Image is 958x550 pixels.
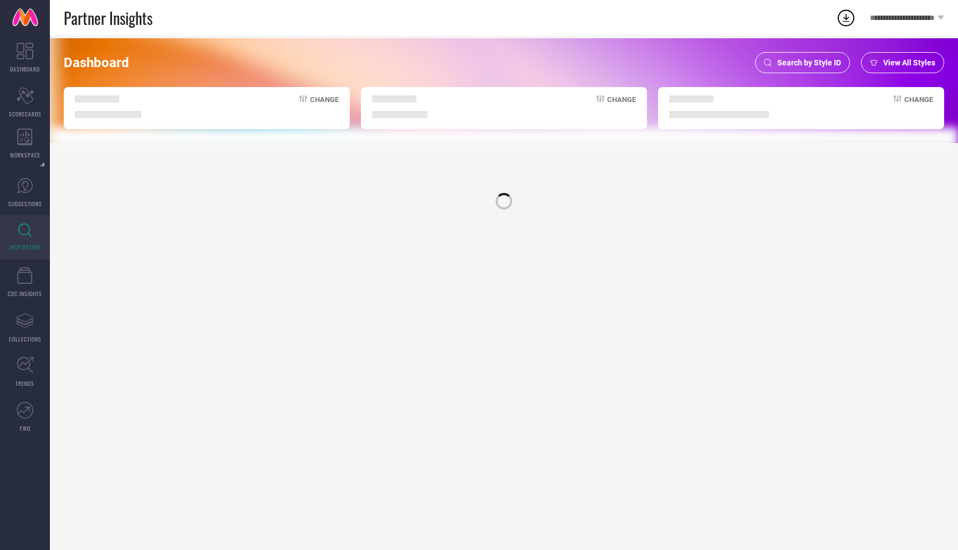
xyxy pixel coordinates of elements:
[64,7,152,29] span: Partner Insights
[16,379,34,388] span: TRENDS
[310,95,339,118] span: Change
[9,335,42,343] span: COLLECTIONS
[9,243,40,251] span: INSPIRATION
[904,95,933,118] span: Change
[20,424,30,432] span: FWD
[10,65,40,73] span: DASHBOARD
[777,58,841,67] span: Search by Style ID
[64,55,129,70] span: Dashboard
[8,200,42,208] span: SUGGESTIONS
[8,289,42,298] span: CDC INSIGHTS
[607,95,636,118] span: Change
[836,8,856,28] div: Open download list
[883,58,935,67] span: View All Styles
[10,151,40,159] span: WORKSPACE
[9,110,42,118] span: SCORECARDS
